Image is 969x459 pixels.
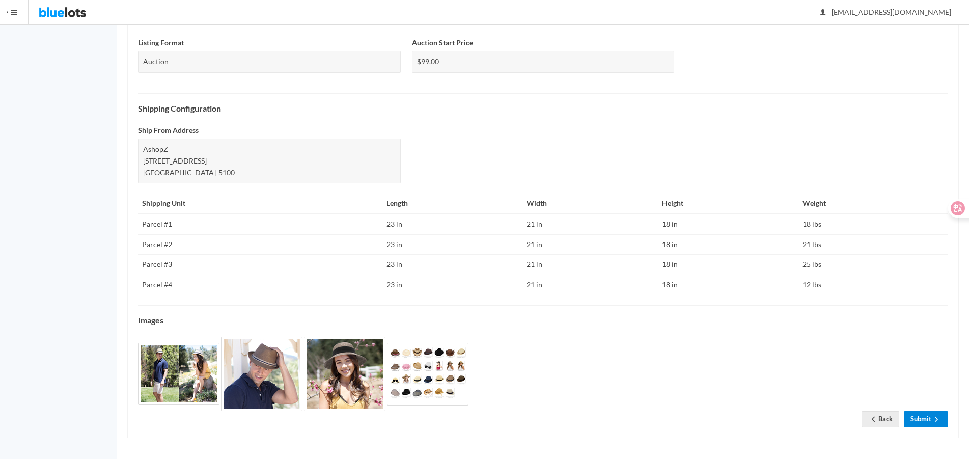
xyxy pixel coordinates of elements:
ion-icon: arrow forward [931,415,942,425]
td: Parcel #3 [138,255,382,275]
label: Ship From Address [138,125,199,137]
td: 12 lbs [798,275,948,294]
td: 18 in [658,234,798,255]
img: 4f35e6e9-2c0c-4c51-8b13-63255754d294-1696839350.jpg [221,337,302,411]
h4: Shipping Configuration [138,104,948,113]
a: arrow backBack [862,411,899,427]
label: Auction Start Price [412,37,473,49]
td: 23 in [382,255,522,275]
td: Parcel #1 [138,214,382,234]
td: 21 in [522,275,658,294]
td: 25 lbs [798,255,948,275]
ion-icon: arrow back [868,415,878,425]
td: 21 in [522,214,658,234]
th: Shipping Unit [138,194,382,214]
td: 18 in [658,255,798,275]
td: 23 in [382,214,522,234]
td: 18 in [658,214,798,234]
span: [EMAIL_ADDRESS][DOMAIN_NAME] [820,8,951,16]
td: Parcel #2 [138,234,382,255]
label: Listing Format [138,37,184,49]
div: Auction [138,51,401,73]
ion-icon: person [818,8,828,18]
img: 080e364b-910c-43fc-aa70-0f30f1f7c96f-1696839349.jpg [138,343,219,405]
td: 18 in [658,275,798,294]
td: 21 lbs [798,234,948,255]
th: Length [382,194,522,214]
td: 21 in [522,234,658,255]
img: 7e427bf9-17d3-486c-a69a-e13cefd8fef8-1696839353.jpg [387,343,468,406]
h4: Images [138,316,948,325]
div: AshopZ [STREET_ADDRESS] [GEOGRAPHIC_DATA]-5100 [138,139,401,183]
td: 21 in [522,255,658,275]
th: Weight [798,194,948,214]
a: Submitarrow forward [904,411,948,427]
div: $99.00 [412,51,675,73]
img: f2f0dd30-0dac-4867-8912-e5251d49db8b-1696839352.jpg [304,337,385,411]
td: 18 lbs [798,214,948,234]
td: 23 in [382,275,522,294]
td: 23 in [382,234,522,255]
td: Parcel #4 [138,275,382,294]
th: Height [658,194,798,214]
th: Width [522,194,658,214]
